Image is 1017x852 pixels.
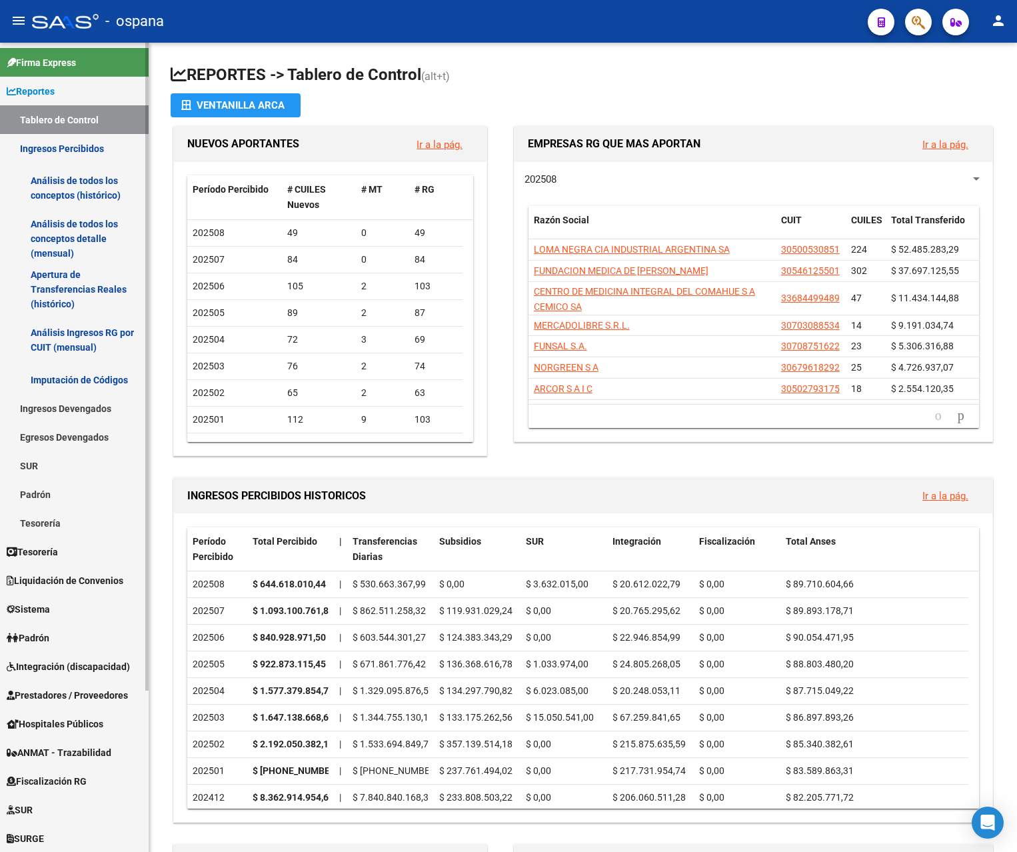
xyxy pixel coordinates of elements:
[439,765,512,776] span: $ 237.761.494,02
[7,631,49,645] span: Padrón
[534,244,730,255] span: LOMA NEGRA CIA INDUSTRIAL ARGENTINA SA
[361,359,404,374] div: 2
[415,252,457,267] div: 84
[7,803,33,817] span: SUR
[187,137,299,150] span: NUEVOS APORTANTES
[287,184,326,210] span: # CUILES Nuevos
[361,385,404,401] div: 2
[353,712,434,723] span: $ 1.344.755.130,15
[922,139,968,151] a: Ir a la pág.
[781,320,840,331] span: 30703088534
[526,685,588,696] span: $ 6.023.085,00
[439,712,512,723] span: $ 133.175.262,56
[415,279,457,294] div: 103
[415,439,457,454] div: 104
[361,305,404,321] div: 2
[526,712,594,723] span: $ 15.050.541,00
[612,579,680,589] span: $ 20.612.022,79
[415,305,457,321] div: 87
[193,334,225,345] span: 202504
[851,265,867,276] span: 302
[528,206,776,250] datatable-header-cell: Razón Social
[526,605,551,616] span: $ 0,00
[253,659,326,669] strong: $ 922.873.115,45
[193,737,242,752] div: 202502
[353,605,426,616] span: $ 862.511.258,32
[786,536,836,547] span: Total Anses
[612,765,686,776] span: $ 217.731.954,74
[612,659,680,669] span: $ 24.805.268,05
[699,712,724,723] span: $ 0,00
[421,70,450,83] span: (alt+t)
[415,412,457,427] div: 103
[193,227,225,238] span: 202508
[929,409,948,423] a: go to previous page
[171,64,996,87] h1: REPORTES -> Tablero de Control
[612,712,680,723] span: $ 67.259.841,65
[781,265,840,276] span: 30546125501
[439,579,465,589] span: $ 0,00
[699,536,755,547] span: Fiscalización
[612,632,680,643] span: $ 22.946.854,99
[287,359,351,374] div: 76
[171,93,301,117] button: Ventanilla ARCA
[851,215,882,225] span: CUILES
[952,409,970,423] a: go to next page
[851,341,862,351] span: 23
[526,536,544,547] span: SUR
[417,139,463,151] a: Ir a la pág.
[193,281,225,291] span: 202506
[415,385,457,401] div: 63
[851,293,862,303] span: 47
[439,632,512,643] span: $ 124.383.343,29
[193,184,269,195] span: Período Percibido
[339,685,341,696] span: |
[253,739,334,749] strong: $ 2.192.050.382,16
[534,265,708,276] span: FUNDACION MEDICA DE [PERSON_NAME]
[534,286,755,312] span: CENTRO DE MEDICINA INTEGRAL DEL COMAHUE S A CEMICO SA
[851,362,862,373] span: 25
[612,685,680,696] span: $ 20.248.053,11
[699,659,724,669] span: $ 0,00
[699,765,724,776] span: $ 0,00
[439,536,481,547] span: Subsidios
[193,657,242,672] div: 202505
[7,745,111,760] span: ANMAT - Trazabilidad
[439,685,512,696] span: $ 134.297.790,82
[415,184,435,195] span: # RG
[7,55,76,70] span: Firma Express
[524,173,556,185] span: 202508
[7,831,44,846] span: SURGE
[439,739,512,749] span: $ 357.139.514,18
[361,225,404,241] div: 0
[699,605,724,616] span: $ 0,00
[526,792,551,803] span: $ 0,00
[361,252,404,267] div: 0
[781,362,840,373] span: 30679618292
[534,320,630,331] span: MERCADOLIBRE S.R.L.
[193,630,242,645] div: 202506
[287,332,351,347] div: 72
[353,536,417,562] span: Transferencias Diarias
[528,137,700,150] span: EMPRESAS RG QUE MAS APORTAN
[105,7,164,36] span: - ospana
[526,765,551,776] span: $ 0,00
[339,659,341,669] span: |
[287,439,351,454] div: 142
[339,792,341,803] span: |
[699,739,724,749] span: $ 0,00
[891,320,954,331] span: $ 9.191.034,74
[193,307,225,318] span: 202505
[699,579,724,589] span: $ 0,00
[607,527,694,571] datatable-header-cell: Integración
[193,387,225,398] span: 202502
[891,265,959,276] span: $ 37.697.125,55
[361,332,404,347] div: 3
[361,439,404,454] div: 38
[339,632,341,643] span: |
[526,632,551,643] span: $ 0,00
[356,175,409,219] datatable-header-cell: # MT
[353,659,426,669] span: $ 671.861.776,42
[776,206,846,250] datatable-header-cell: CUIT
[7,659,130,674] span: Integración (discapacidad)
